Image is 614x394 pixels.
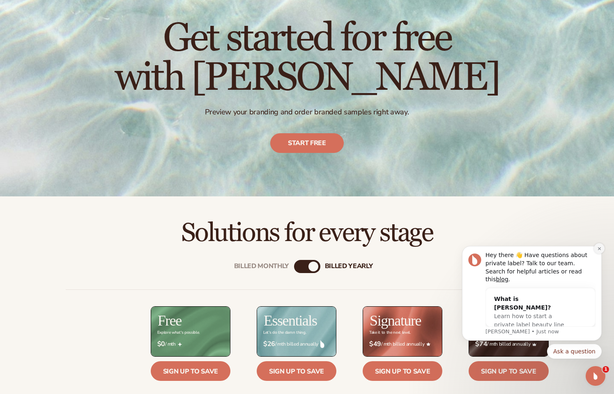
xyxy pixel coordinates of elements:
[23,219,591,247] h2: Solutions for every stage
[586,366,605,386] iframe: Intercom live chat
[157,340,224,348] span: / mth
[369,330,411,335] div: Take it to the next level.
[263,340,330,348] span: / mth billed annually
[264,313,317,328] h2: Essentials
[263,330,306,335] div: Let’s do the damn thing.
[450,227,614,372] iframe: Intercom notifications message
[178,342,182,346] img: Free_Icon_bb6e7c7e-73f8-44bd-8ed0-223ea0fc522e.png
[157,340,165,348] strong: $0
[270,133,344,153] a: Start free
[115,19,499,98] h1: Get started for free with [PERSON_NAME]
[363,361,442,381] a: Sign up to save
[158,313,182,328] h2: Free
[234,262,289,270] div: Billed Monthly
[157,330,200,335] div: Explore what's possible.
[325,262,373,270] div: billed Yearly
[426,342,430,346] img: Star_6.png
[370,313,421,328] h2: Signature
[603,366,609,373] span: 1
[369,340,436,348] span: / mth billed annually
[115,107,499,117] p: Preview your branding and order branded samples right away.
[151,307,230,356] img: free_bg.png
[257,307,336,356] img: Essentials_BG_9050f826-5aa9-47d9-a362-757b82c62641.jpg
[320,340,324,348] img: drop.png
[151,361,230,381] a: Sign up to save
[363,307,442,356] img: Signature_BG_eeb718c8-65ac-49e3-a4e5-327c6aa73146.jpg
[369,340,381,348] strong: $49
[263,340,275,348] strong: $26
[257,361,336,381] a: Sign up to save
